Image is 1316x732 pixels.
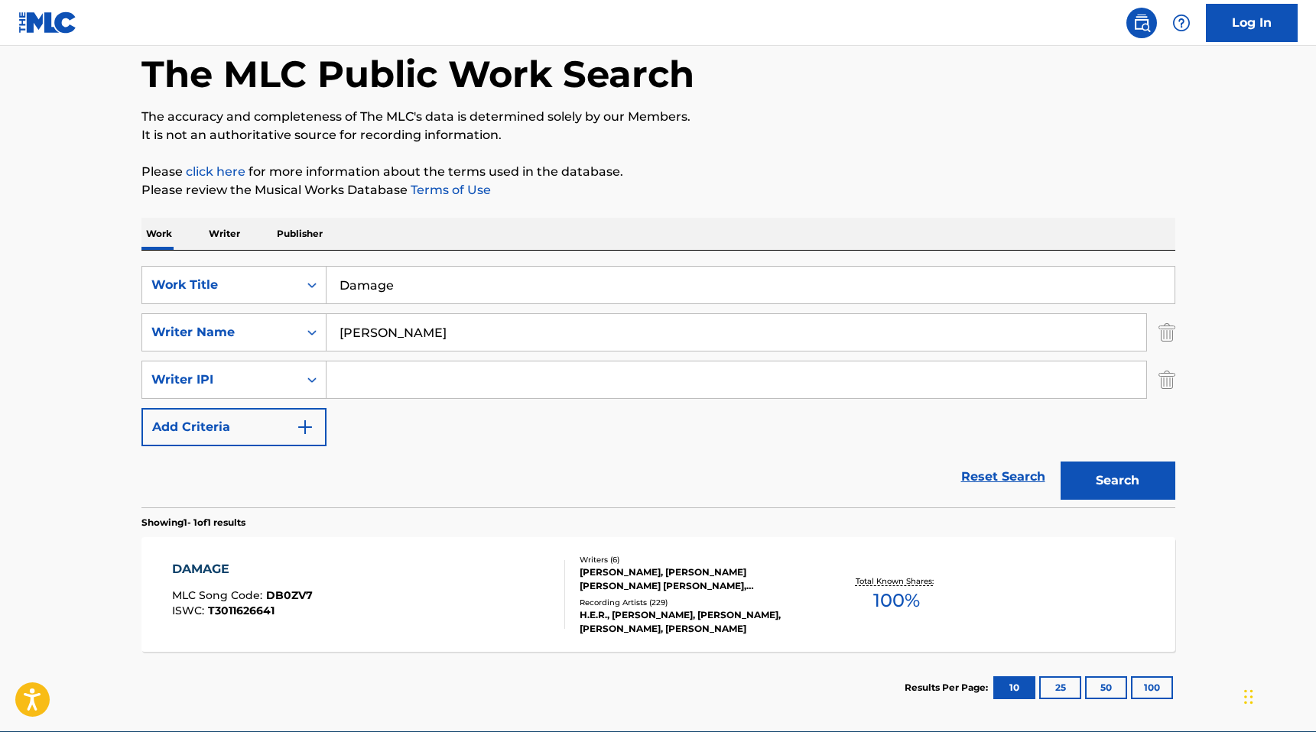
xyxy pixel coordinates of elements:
iframe: Chat Widget [1240,659,1316,732]
button: Add Criteria [141,408,327,446]
p: Please review the Musical Works Database [141,181,1175,199]
a: Reset Search [954,460,1053,494]
img: MLC Logo [18,11,77,34]
a: Terms of Use [408,183,491,197]
button: 10 [993,676,1035,699]
img: Delete Criterion [1158,313,1175,351]
p: Total Known Shares: [856,575,937,587]
p: Writer [204,218,245,250]
div: Help [1166,8,1197,38]
button: 100 [1131,676,1173,699]
div: Writer Name [151,323,289,342]
button: 50 [1085,676,1127,699]
p: Showing 1 - 1 of 1 results [141,516,245,530]
p: Publisher [272,218,327,250]
a: click here [186,164,245,179]
img: Delete Criterion [1158,361,1175,399]
img: help [1172,14,1191,32]
p: The accuracy and completeness of The MLC's data is determined solely by our Members. [141,108,1175,126]
form: Search Form [141,266,1175,507]
a: Log In [1206,4,1298,42]
a: DAMAGEMLC Song Code:DB0ZV7ISWC:T3011626641Writers (6)[PERSON_NAME], [PERSON_NAME] [PERSON_NAME] [... [141,537,1175,652]
a: Public Search [1126,8,1157,38]
span: DB0ZV7 [266,588,313,602]
div: Recording Artists ( 229 ) [580,597,811,608]
div: DAMAGE [172,560,313,578]
p: Work [141,218,177,250]
div: Drag [1244,674,1253,720]
div: Writer IPI [151,371,289,389]
button: Search [1061,462,1175,500]
span: 100 % [873,587,920,614]
div: H.E.R., [PERSON_NAME], [PERSON_NAME], [PERSON_NAME], [PERSON_NAME] [580,608,811,636]
div: [PERSON_NAME], [PERSON_NAME] [PERSON_NAME] [PERSON_NAME], [PERSON_NAME], [PERSON_NAME], [PERSON_N... [580,565,811,593]
span: T3011626641 [208,604,275,617]
h1: The MLC Public Work Search [141,51,694,97]
img: search [1132,14,1151,32]
img: 9d2ae6d4665cec9f34b9.svg [296,418,314,436]
p: It is not an authoritative source for recording information. [141,126,1175,144]
span: MLC Song Code : [172,588,266,602]
p: Results Per Page: [905,681,992,695]
p: Please for more information about the terms used in the database. [141,163,1175,181]
div: Writers ( 6 ) [580,554,811,565]
button: 25 [1039,676,1081,699]
div: Work Title [151,276,289,294]
span: ISWC : [172,604,208,617]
